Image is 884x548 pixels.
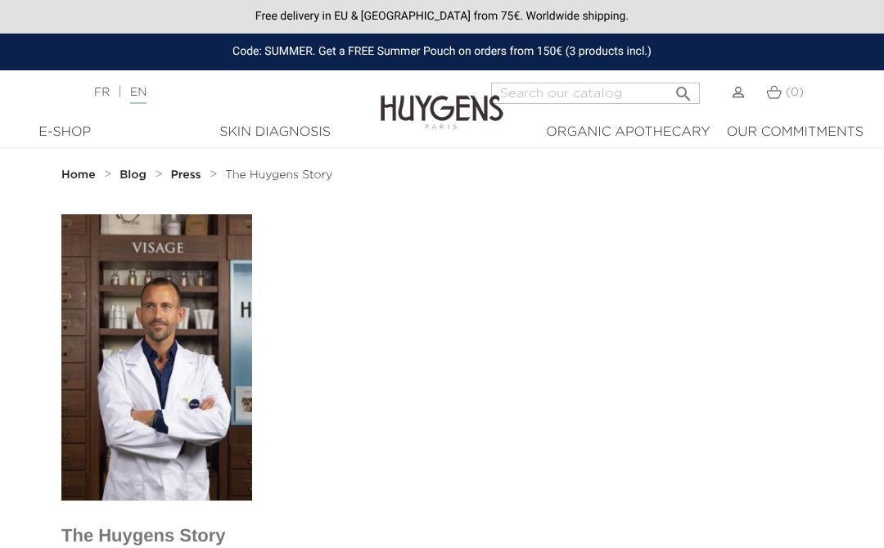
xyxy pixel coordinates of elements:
strong: Press [170,169,201,181]
div: | [86,83,356,102]
input: Search [491,83,700,104]
button:  [669,78,698,100]
img: Huygens [381,69,503,132]
span: (0) [786,87,804,98]
div: E-Shop [20,123,109,142]
span: The Huygens Story [225,169,332,181]
a: The Huygens Story [225,168,332,182]
strong: Blog [120,169,147,181]
h1: The Huygens Story [61,525,823,546]
div: Our commitments [727,123,864,142]
a: Blog [120,168,151,182]
a: FR [94,87,110,98]
img: The Huygens Story [61,214,252,501]
div: Organic Apothecary [546,123,710,142]
div: Skin Diagnosis [125,123,424,142]
a: EN [130,87,147,104]
a: Skin Diagnosis [117,123,432,142]
a: Home [61,168,99,182]
strong: Home [61,169,96,181]
i:  [674,79,693,99]
a: Press [170,168,205,182]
